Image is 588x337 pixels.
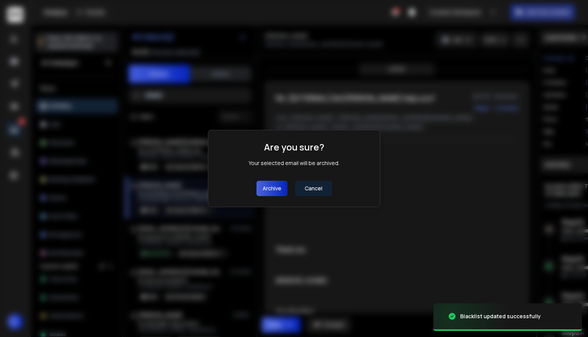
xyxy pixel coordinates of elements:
h1: Are you sure? [264,141,324,153]
div: Your selected email will be archived. [248,159,340,167]
div: Blacklist updated successfully [460,312,541,320]
p: archive [263,185,281,192]
button: archive [256,181,287,196]
button: Cancel [295,181,332,196]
